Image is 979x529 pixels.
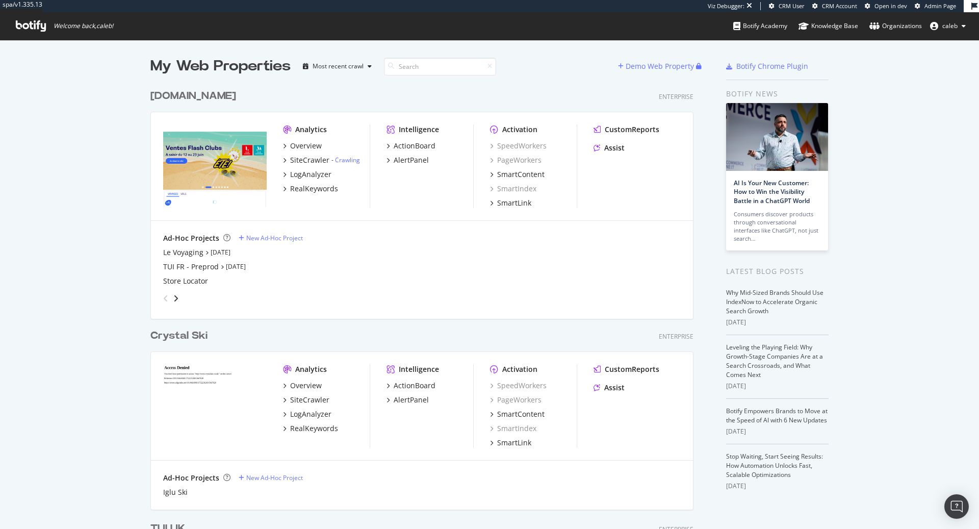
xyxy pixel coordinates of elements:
[399,124,439,135] div: Intelligence
[313,63,364,69] div: Most recent crawl
[924,2,956,10] span: Admin Page
[869,21,922,31] div: Organizations
[163,473,219,483] div: Ad-Hoc Projects
[497,438,531,448] div: SmartLink
[726,61,808,71] a: Botify Chrome Plugin
[490,381,547,391] a: SpeedWorkers
[283,169,331,180] a: LogAnalyzer
[283,184,338,194] a: RealKeywords
[726,288,823,315] a: Why Mid-Sized Brands Should Use IndexNow to Accelerate Organic Search Growth
[726,266,829,277] div: Latest Blog Posts
[290,423,338,434] div: RealKeywords
[394,155,429,165] div: AlertPanel
[387,155,429,165] a: AlertPanel
[211,248,230,257] a: [DATE]
[490,409,545,419] a: SmartContent
[490,141,547,151] a: SpeedWorkers
[726,103,828,171] img: AI Is Your New Customer: How to Win the Visibility Battle in a ChatGPT World
[335,156,360,164] a: Crawling
[497,409,545,419] div: SmartContent
[290,155,329,165] div: SiteCrawler
[798,12,858,40] a: Knowledge Base
[283,381,322,391] a: Overview
[605,364,659,374] div: CustomReports
[779,2,805,10] span: CRM User
[290,409,331,419] div: LogAnalyzer
[295,124,327,135] div: Analytics
[150,329,208,343] div: Crystal Ski
[384,58,496,75] input: Search
[594,143,625,153] a: Assist
[604,383,625,393] div: Assist
[604,143,625,153] div: Assist
[172,293,179,304] div: angle-right
[163,276,208,286] a: Store Locator
[490,184,536,194] a: SmartIndex
[283,155,360,165] a: SiteCrawler- Crawling
[490,423,536,434] a: SmartIndex
[726,427,829,436] div: [DATE]
[726,452,823,479] a: Stop Waiting, Start Seeing Results: How Automation Unlocks Fast, Scalable Optimizations
[734,179,810,205] a: AI Is Your New Customer: How to Win the Visibility Battle in a ChatGPT World
[387,381,435,391] a: ActionBoard
[798,21,858,31] div: Knowledge Base
[299,58,376,74] button: Most recent crawl
[726,482,829,491] div: [DATE]
[163,124,267,207] img: tui.fr
[726,88,829,99] div: Botify news
[163,487,188,497] a: Iglu Ski
[726,407,828,424] a: Botify Empowers Brands to Move at the Speed of AI with 6 New Updates
[163,233,219,243] div: Ad-Hoc Projects
[490,198,531,208] a: SmartLink
[497,198,531,208] div: SmartLink
[331,156,360,164] div: -
[283,395,329,405] a: SiteCrawler
[290,184,338,194] div: RealKeywords
[239,473,303,482] a: New Ad-Hoc Project
[246,234,303,242] div: New Ad-Hoc Project
[290,381,322,391] div: Overview
[659,332,693,341] div: Enterprise
[594,383,625,393] a: Assist
[769,2,805,10] a: CRM User
[594,364,659,374] a: CustomReports
[726,343,823,379] a: Leveling the Playing Field: Why Growth-Stage Companies Are at a Search Crossroads, and What Comes...
[869,12,922,40] a: Organizations
[290,169,331,180] div: LogAnalyzer
[942,21,958,30] span: caleb
[295,364,327,374] div: Analytics
[605,124,659,135] div: CustomReports
[874,2,907,10] span: Open in dev
[163,247,203,258] a: Le Voyaging
[394,395,429,405] div: AlertPanel
[283,141,322,151] a: Overview
[163,262,219,272] a: TUI FR - Preprod
[944,494,969,519] div: Open Intercom Messenger
[246,473,303,482] div: New Ad-Hoc Project
[490,155,542,165] a: PageWorkers
[490,395,542,405] a: PageWorkers
[812,2,857,10] a: CRM Account
[159,290,172,307] div: angle-left
[490,169,545,180] a: SmartContent
[922,18,974,34] button: caleb
[822,2,857,10] span: CRM Account
[283,409,331,419] a: LogAnalyzer
[733,12,787,40] a: Botify Academy
[150,89,236,104] div: [DOMAIN_NAME]
[387,395,429,405] a: AlertPanel
[502,124,537,135] div: Activation
[239,234,303,242] a: New Ad-Hoc Project
[394,141,435,151] div: ActionBoard
[290,395,329,405] div: SiteCrawler
[54,22,113,30] span: Welcome back, caleb !
[163,364,267,447] img: crystalski.co.uk
[734,210,820,243] div: Consumers discover products through conversational interfaces like ChatGPT, not just search…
